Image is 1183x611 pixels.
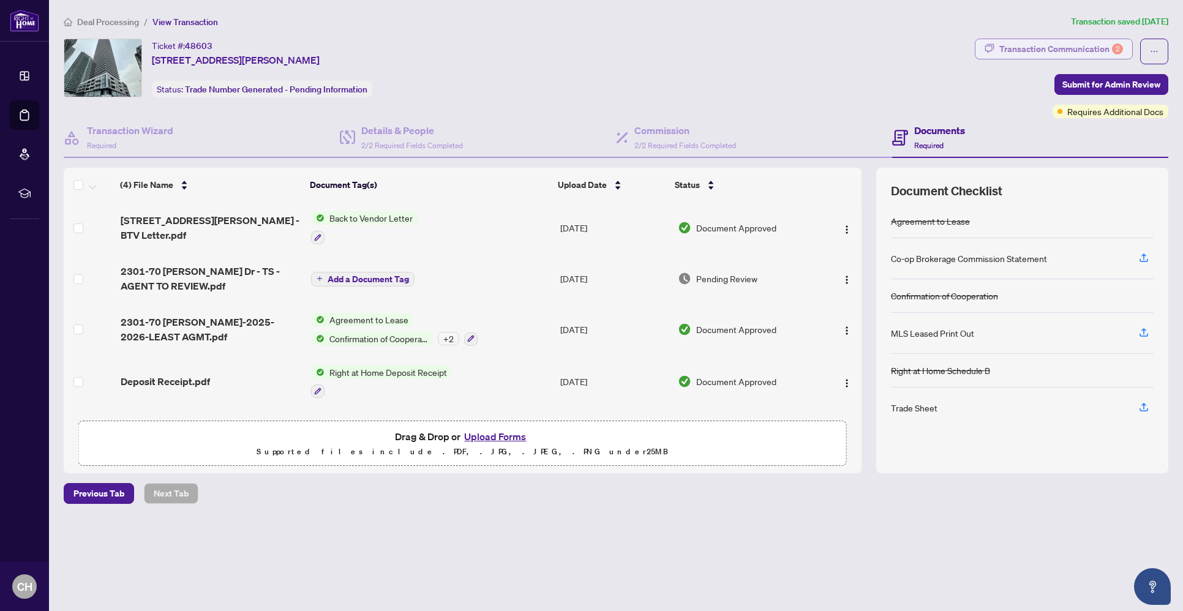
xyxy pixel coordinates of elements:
th: Document Tag(s) [305,168,552,202]
button: Submit for Admin Review [1054,74,1168,95]
img: Logo [842,275,852,285]
th: Status [670,168,816,202]
span: ellipsis [1150,47,1159,56]
div: Status: [152,81,372,97]
article: Transaction saved [DATE] [1071,15,1168,29]
span: 2301-70 [PERSON_NAME]-2025-2026-LEAST AGMT.pdf [121,315,301,344]
td: [DATE] [555,356,673,408]
span: Document Approved [696,323,776,336]
span: Add a Document Tag [328,275,409,283]
button: Add a Document Tag [311,272,415,287]
button: Next Tab [144,483,198,504]
div: Trade Sheet [891,401,937,414]
span: 2301-70 [PERSON_NAME] Dr - TS - AGENT TO REVIEW.pdf [121,264,301,293]
div: MLS Leased Print Out [891,326,974,340]
img: Status Icon [311,332,325,345]
img: Document Status [678,221,691,234]
img: Status Icon [311,313,325,326]
button: Add a Document Tag [311,271,415,287]
span: (4) File Name [120,178,173,192]
span: Deal Processing [77,17,139,28]
img: Logo [842,378,852,388]
div: Co-op Brokerage Commission Statement [891,252,1047,265]
td: [DATE] [555,254,673,303]
span: Upload Date [558,178,607,192]
span: Confirmation of Cooperation [325,332,433,345]
li: / [144,15,148,29]
div: Confirmation of Cooperation [891,289,998,302]
img: Status Icon [311,365,325,379]
span: 2/2 Required Fields Completed [634,141,736,150]
span: Previous Tab [73,484,124,503]
span: Status [675,178,700,192]
h4: Details & People [361,123,463,138]
h4: Documents [914,123,965,138]
button: Upload Forms [460,429,530,444]
div: + 2 [438,332,459,345]
button: Open asap [1134,568,1171,605]
h4: Transaction Wizard [87,123,173,138]
span: Required [87,141,116,150]
span: Right at Home Deposit Receipt [325,365,452,379]
span: Deposit Receipt.pdf [121,374,210,389]
img: Status Icon [311,211,325,225]
div: Transaction Communication [999,39,1123,59]
div: 2 [1112,43,1123,54]
span: View Transaction [152,17,218,28]
span: Drag & Drop or [395,429,530,444]
span: Document Approved [696,221,776,234]
img: IMG-W12325091_1.jpg [64,39,141,97]
span: 48603 [185,40,212,51]
p: Supported files include .PDF, .JPG, .JPEG, .PNG under 25 MB [86,444,839,459]
span: Requires Additional Docs [1067,105,1163,118]
button: Status IconAgreement to LeaseStatus IconConfirmation of Cooperation+2 [311,313,478,346]
span: Document Approved [696,375,776,388]
img: Logo [842,326,852,335]
button: Logo [837,218,857,238]
span: 2/2 Required Fields Completed [361,141,463,150]
img: Document Status [678,272,691,285]
div: Right at Home Schedule B [891,364,990,377]
span: Trade Number Generated - Pending Information [185,84,367,95]
span: Back to Vendor Letter [325,211,418,225]
img: Document Status [678,375,691,388]
h4: Commission [634,123,736,138]
th: Upload Date [553,168,670,202]
span: [STREET_ADDRESS][PERSON_NAME] [152,53,320,67]
button: Status IconRight at Home Deposit Receipt [311,365,452,399]
div: Ticket #: [152,39,212,53]
td: [DATE] [555,201,673,254]
button: Logo [837,372,857,391]
img: Logo [842,225,852,234]
span: home [64,18,72,26]
span: Agreement to Lease [325,313,413,326]
button: Logo [837,269,857,288]
span: Required [914,141,944,150]
button: Previous Tab [64,483,134,504]
span: CH [17,578,32,595]
button: Transaction Communication2 [975,39,1133,59]
th: (4) File Name [115,168,305,202]
img: Document Status [678,323,691,336]
button: Logo [837,320,857,339]
td: [DATE] [555,303,673,356]
span: [STREET_ADDRESS][PERSON_NAME] - BTV Letter.pdf [121,213,301,242]
span: Document Checklist [891,182,1002,200]
span: Pending Review [696,272,757,285]
span: plus [317,276,323,282]
span: Drag & Drop orUpload FormsSupported files include .PDF, .JPG, .JPEG, .PNG under25MB [79,421,846,467]
button: Status IconBack to Vendor Letter [311,211,418,244]
div: Agreement to Lease [891,214,970,228]
img: logo [10,9,39,32]
span: Submit for Admin Review [1062,75,1160,94]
